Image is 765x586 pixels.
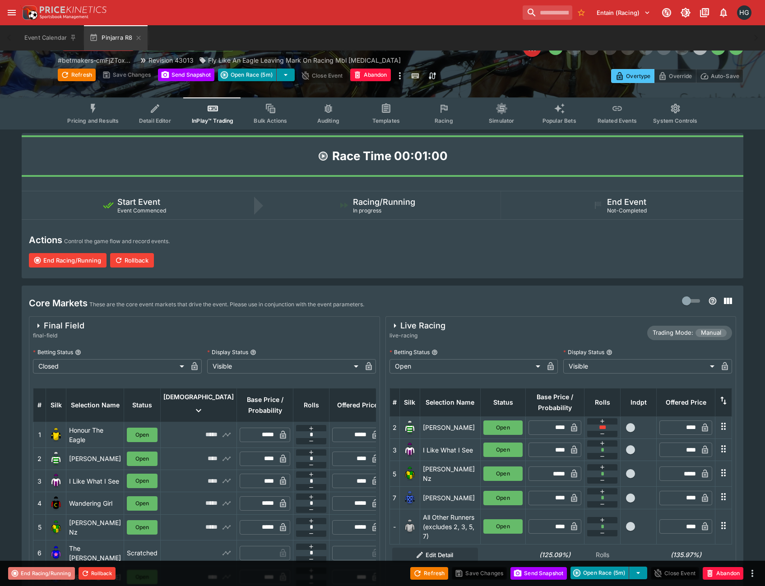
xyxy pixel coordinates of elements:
[621,388,657,416] th: Independent
[653,328,693,337] p: Trading Mode:
[49,496,63,511] img: runner 4
[161,388,237,422] th: [DEMOGRAPHIC_DATA]
[158,69,214,81] button: Send Snapshot
[389,461,399,487] td: 5
[33,348,73,356] p: Betting Status
[570,567,629,579] button: Open Race (5m)
[117,207,166,214] span: Event Commenced
[598,117,637,124] span: Related Events
[110,253,154,268] button: Rollback
[250,349,256,355] button: Display Status
[46,388,66,422] th: Silk
[84,25,148,51] button: Pinjarra R8
[431,349,438,355] button: Betting Status
[49,428,63,442] img: runner 1
[392,548,478,562] button: Edit Detail
[29,297,88,309] h4: Core Markets
[33,492,46,514] td: 4
[139,117,171,124] span: Detail Editor
[20,4,38,22] img: PriceKinetics Logo
[481,388,526,416] th: Status
[317,117,339,124] span: Auditing
[350,69,391,81] button: Abandon
[394,69,405,83] button: more
[626,71,650,81] p: Overtype
[389,359,544,374] div: Open
[277,69,295,81] button: select merge strategy
[389,348,430,356] p: Betting Status
[574,5,589,20] button: No Bookmarks
[510,567,567,580] button: Send Snapshot
[410,567,448,580] button: Refresh
[420,439,481,461] td: I Like What I See
[207,348,248,356] p: Display Status
[58,69,96,81] button: Refresh
[218,69,295,81] div: split button
[40,6,107,13] img: PriceKinetics
[403,443,417,457] img: runner 3
[587,550,618,559] p: Rolls
[40,15,88,19] img: Sportsbook Management
[33,422,46,448] td: 1
[33,448,46,470] td: 2
[669,71,692,81] p: Override
[435,117,453,124] span: Racing
[66,492,124,514] td: Wandering Girl
[49,474,63,488] img: runner 3
[218,69,277,81] button: Open Race (5m)
[611,69,743,83] div: Start From
[695,328,727,337] span: Manual
[192,117,233,124] span: InPlay™ Trading
[75,349,81,355] button: Betting Status
[403,491,417,505] img: runner 7
[389,388,399,416] th: #
[33,320,84,331] div: Final Field
[127,474,158,488] button: Open
[66,470,124,492] td: I Like What I See
[629,567,647,579] button: select merge strategy
[8,567,75,580] button: End Racing/Running
[607,197,646,207] h5: End Event
[389,320,445,331] div: Live Racing
[420,388,481,416] th: Selection Name
[127,496,158,511] button: Open
[523,5,572,20] input: search
[372,117,400,124] span: Templates
[29,234,62,246] h4: Actions
[399,388,420,416] th: Silk
[49,452,63,466] img: runner 2
[293,388,329,422] th: Rolls
[49,520,63,535] img: runner 5
[570,567,647,579] div: split button
[66,540,124,566] td: The [PERSON_NAME]
[526,388,584,416] th: Base Price / Probability
[19,25,82,51] button: Event Calendar
[29,253,107,268] button: End Racing/Running
[420,487,481,509] td: [PERSON_NAME]
[389,509,399,544] td: -
[33,359,187,374] div: Closed
[389,487,399,509] td: 7
[563,348,604,356] p: Display Status
[658,5,675,21] button: Connected to PK
[127,520,158,535] button: Open
[66,448,124,470] td: [PERSON_NAME]
[591,5,656,20] button: Select Tenant
[483,466,523,481] button: Open
[199,55,401,65] div: Fly Like An Eagle Leaving Mark On Racing Mbl Pce
[420,461,481,487] td: [PERSON_NAME] Nz
[254,117,287,124] span: Bulk Actions
[389,416,399,438] td: 2
[127,452,158,466] button: Open
[584,388,621,416] th: Rolls
[127,428,158,442] button: Open
[332,148,448,164] h1: Race Time 00:01:00
[696,5,713,21] button: Documentation
[654,69,696,83] button: Override
[207,359,362,374] div: Visible
[529,550,582,559] h6: (125.09%)
[89,300,364,309] p: These are the core event markets that drive the event. Please use in conjunction with the event p...
[403,420,417,435] img: runner 2
[703,568,743,577] span: Mark an event as closed and abandoned.
[734,3,754,23] button: Hamish Gooch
